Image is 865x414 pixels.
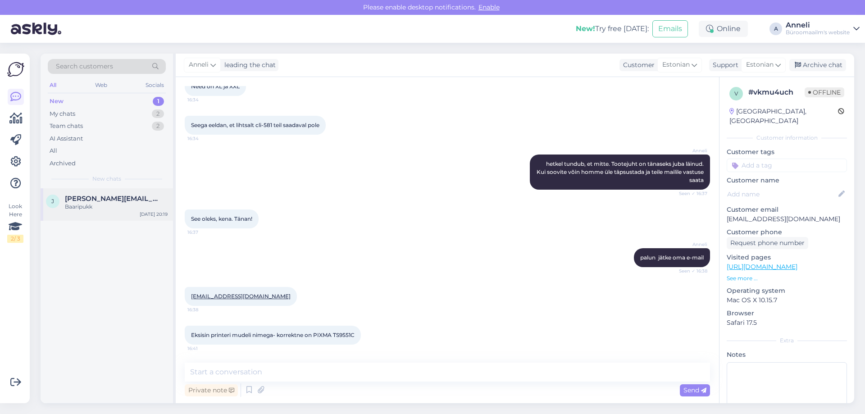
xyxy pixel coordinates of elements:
div: Anneli [786,22,850,29]
p: [EMAIL_ADDRESS][DOMAIN_NAME] [727,214,847,224]
span: v [734,90,738,97]
span: New chats [92,175,121,183]
div: 2 / 3 [7,235,23,243]
p: Browser [727,309,847,318]
span: Offline [805,87,844,97]
p: See more ... [727,274,847,282]
div: [GEOGRAPHIC_DATA], [GEOGRAPHIC_DATA] [729,107,838,126]
span: Seega eeldan, et lihtsalt cli-581 teil saadaval pole [191,122,319,128]
div: All [50,146,57,155]
span: Estonian [662,60,690,70]
div: All [48,79,58,91]
div: [DATE] 20:19 [140,211,168,218]
span: 16:34 [187,135,221,142]
span: hetkel tundub, et mitte. Tootejuht on tänaseks juba läinud. Kui soovite võin homme üle täpsustada... [537,160,705,183]
a: AnneliBüroomaailm's website [786,22,860,36]
div: # vkmu4uch [748,87,805,98]
div: Büroomaailm's website [786,29,850,36]
input: Add a tag [727,159,847,172]
span: 16:37 [187,229,221,236]
a: [EMAIL_ADDRESS][DOMAIN_NAME] [191,293,291,300]
input: Add name [727,189,837,199]
div: Archived [50,159,76,168]
span: Need on XL ja XXL [191,83,240,90]
p: Operating system [727,286,847,296]
div: Private note [185,384,238,396]
span: palun jätke oma e-mail [640,254,704,261]
div: Support [709,60,738,70]
div: Customer [619,60,655,70]
div: Try free [DATE]: [576,23,649,34]
p: Notes [727,350,847,359]
span: j [51,198,54,205]
img: Askly Logo [7,61,24,78]
div: 2 [152,122,164,131]
div: Archive chat [789,59,846,71]
div: My chats [50,109,75,118]
p: Visited pages [727,253,847,262]
span: Search customers [56,62,113,71]
div: 2 [152,109,164,118]
span: See oleks, kena. Tänan! [191,215,252,222]
div: Baaripukk [65,203,168,211]
p: Safari 17.5 [727,318,847,328]
span: jana.mae@petcity.ee [65,195,159,203]
div: Extra [727,337,847,345]
span: Estonian [746,60,774,70]
div: Socials [144,79,166,91]
div: Online [699,21,748,37]
span: Anneli [674,147,707,154]
div: Team chats [50,122,83,131]
p: Mac OS X 10.15.7 [727,296,847,305]
b: New! [576,24,595,33]
div: New [50,97,64,106]
div: A [769,23,782,35]
div: leading the chat [221,60,276,70]
span: Enable [476,3,502,11]
div: 1 [153,97,164,106]
p: Customer tags [727,147,847,157]
span: Seen ✓ 16:38 [674,268,707,274]
p: Customer name [727,176,847,185]
span: 16:38 [187,306,221,313]
p: Customer phone [727,227,847,237]
p: Customer email [727,205,847,214]
span: Anneli [189,60,209,70]
div: AI Assistant [50,134,83,143]
span: Send [683,386,706,394]
span: Seen ✓ 16:37 [674,190,707,197]
div: Customer information [727,134,847,142]
span: 16:41 [187,345,221,352]
div: Look Here [7,202,23,243]
a: [URL][DOMAIN_NAME] [727,263,797,271]
span: Eksisin printeri mudeli nimega- korrektne on PIXMA TS9551C [191,332,355,338]
span: Anneli [674,241,707,248]
span: 16:34 [187,96,221,103]
button: Emails [652,20,688,37]
div: Web [93,79,109,91]
div: Request phone number [727,237,808,249]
